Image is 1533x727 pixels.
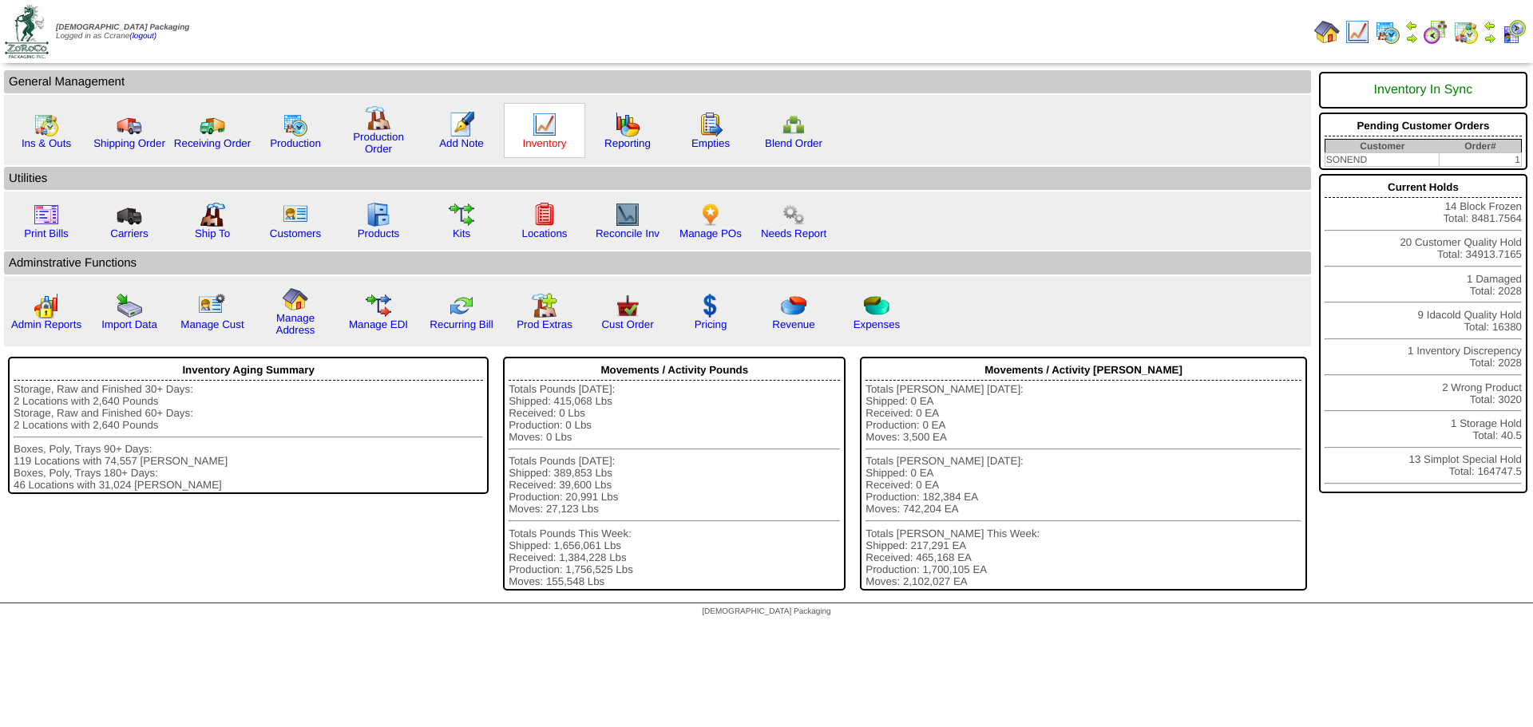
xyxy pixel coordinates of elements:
[698,202,723,227] img: po.png
[117,112,142,137] img: truck.gif
[430,318,493,330] a: Recurring Bill
[1440,140,1522,153] th: Order#
[366,202,391,227] img: cabinet.gif
[270,227,321,239] a: Customers
[129,32,156,41] a: (logout)
[691,137,730,149] a: Empties
[521,227,567,239] a: Locations
[615,202,640,227] img: line_graph2.gif
[761,227,826,239] a: Needs Report
[56,23,189,41] span: Logged in as Ccrane
[101,318,157,330] a: Import Data
[283,286,308,312] img: home.gif
[532,202,557,227] img: locations.gif
[353,131,404,155] a: Production Order
[1319,174,1527,493] div: 14 Block Frozen Total: 8481.7564 20 Customer Quality Hold Total: 34913.7165 1 Damaged Total: 2028...
[517,318,572,330] a: Prod Extras
[679,227,742,239] a: Manage POs
[93,137,165,149] a: Shipping Order
[1325,177,1522,198] div: Current Holds
[698,112,723,137] img: workorder.gif
[11,318,81,330] a: Admin Reports
[4,70,1311,93] td: General Management
[1325,153,1439,167] td: SONEND
[604,137,651,149] a: Reporting
[366,105,391,131] img: factory.gif
[1440,153,1522,167] td: 1
[854,318,901,330] a: Expenses
[4,251,1311,275] td: Adminstrative Functions
[596,227,660,239] a: Reconcile Inv
[200,202,225,227] img: factory2.gif
[449,202,474,227] img: workflow.gif
[117,293,142,318] img: import.gif
[200,112,225,137] img: truck2.gif
[4,167,1311,190] td: Utilities
[695,318,727,330] a: Pricing
[198,293,228,318] img: managecust.png
[772,318,814,330] a: Revenue
[449,293,474,318] img: reconcile.gif
[509,383,840,587] div: Totals Pounds [DATE]: Shipped: 415,068 Lbs Received: 0 Lbs Production: 0 Lbs Moves: 0 Lbs Totals ...
[366,293,391,318] img: edi.gif
[1453,19,1479,45] img: calendarinout.gif
[56,23,189,32] span: [DEMOGRAPHIC_DATA] Packaging
[866,383,1301,587] div: Totals [PERSON_NAME] [DATE]: Shipped: 0 EA Received: 0 EA Production: 0 EA Moves: 3,500 EA Totals...
[866,360,1301,381] div: Movements / Activity [PERSON_NAME]
[34,112,59,137] img: calendarinout.gif
[117,202,142,227] img: truck3.gif
[1345,19,1370,45] img: line_graph.gif
[601,318,653,330] a: Cust Order
[615,112,640,137] img: graph.gif
[14,360,483,381] div: Inventory Aging Summary
[449,112,474,137] img: orders.gif
[532,293,557,318] img: prodextras.gif
[781,293,806,318] img: pie_chart.png
[24,227,69,239] a: Print Bills
[439,137,484,149] a: Add Note
[615,293,640,318] img: cust_order.png
[1325,116,1522,136] div: Pending Customer Orders
[532,112,557,137] img: line_graph.gif
[1325,75,1522,105] div: Inventory In Sync
[34,293,59,318] img: graph2.png
[14,383,483,491] div: Storage, Raw and Finished 30+ Days: 2 Locations with 2,640 Pounds Storage, Raw and Finished 60+ D...
[1314,19,1340,45] img: home.gif
[765,137,822,149] a: Blend Order
[781,202,806,227] img: workflow.png
[781,112,806,137] img: network.png
[702,607,830,616] span: [DEMOGRAPHIC_DATA] Packaging
[5,5,49,58] img: zoroco-logo-small.webp
[195,227,230,239] a: Ship To
[1405,19,1418,32] img: arrowleft.gif
[276,312,315,336] a: Manage Address
[1325,140,1439,153] th: Customer
[180,318,244,330] a: Manage Cust
[358,227,400,239] a: Products
[283,112,308,137] img: calendarprod.gif
[34,202,59,227] img: invoice2.gif
[453,227,470,239] a: Kits
[349,318,408,330] a: Manage EDI
[509,360,840,381] div: Movements / Activity Pounds
[110,227,148,239] a: Carriers
[523,137,567,149] a: Inventory
[1423,19,1448,45] img: calendarblend.gif
[1375,19,1400,45] img: calendarprod.gif
[864,293,889,318] img: pie_chart2.png
[698,293,723,318] img: dollar.gif
[174,137,251,149] a: Receiving Order
[1483,32,1496,45] img: arrowright.gif
[22,137,71,149] a: Ins & Outs
[283,202,308,227] img: customers.gif
[270,137,321,149] a: Production
[1405,32,1418,45] img: arrowright.gif
[1501,19,1527,45] img: calendarcustomer.gif
[1483,19,1496,32] img: arrowleft.gif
